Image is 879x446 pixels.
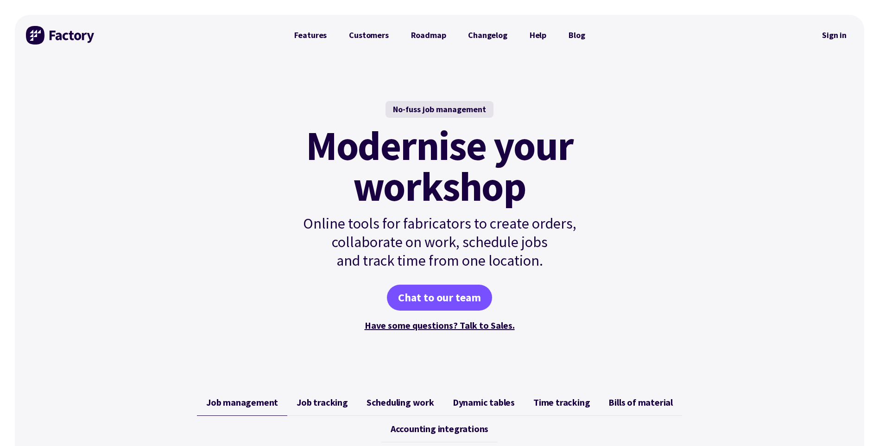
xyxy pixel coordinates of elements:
span: Dynamic tables [453,397,515,408]
a: Features [283,26,338,45]
a: Have some questions? Talk to Sales. [365,319,515,331]
img: Factory [26,26,95,45]
nav: Primary Navigation [283,26,596,45]
a: Customers [338,26,399,45]
a: Blog [557,26,596,45]
nav: Secondary Navigation [816,25,853,46]
span: Job management [206,397,278,408]
span: Job tracking [297,397,348,408]
a: Chat to our team [387,285,492,311]
mark: Modernise your workshop [306,125,573,207]
a: Changelog [457,26,518,45]
a: Sign in [816,25,853,46]
a: Roadmap [400,26,457,45]
p: Online tools for fabricators to create orders, collaborate on work, schedule jobs and track time ... [283,214,596,270]
span: Time tracking [533,397,590,408]
span: Scheduling work [367,397,434,408]
span: Bills of material [608,397,673,408]
div: No-fuss job management [386,101,493,118]
a: Help [519,26,557,45]
span: Accounting integrations [391,423,488,434]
